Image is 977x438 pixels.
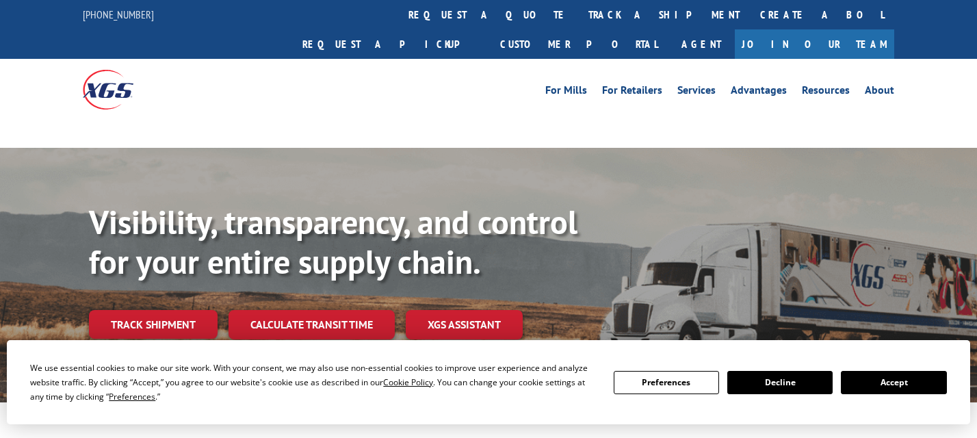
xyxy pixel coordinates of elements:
[30,361,597,404] div: We use essential cookies to make our site work. With your consent, we may also use non-essential ...
[614,371,719,394] button: Preferences
[731,85,787,100] a: Advantages
[83,8,154,21] a: [PHONE_NUMBER]
[383,376,433,388] span: Cookie Policy
[292,29,490,59] a: Request a pickup
[602,85,662,100] a: For Retailers
[865,85,894,100] a: About
[89,310,218,339] a: Track shipment
[727,371,833,394] button: Decline
[735,29,894,59] a: Join Our Team
[229,310,395,339] a: Calculate transit time
[545,85,587,100] a: For Mills
[841,371,946,394] button: Accept
[802,85,850,100] a: Resources
[490,29,668,59] a: Customer Portal
[677,85,716,100] a: Services
[7,340,970,424] div: Cookie Consent Prompt
[668,29,735,59] a: Agent
[89,201,577,283] b: Visibility, transparency, and control for your entire supply chain.
[406,310,523,339] a: XGS ASSISTANT
[109,391,155,402] span: Preferences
